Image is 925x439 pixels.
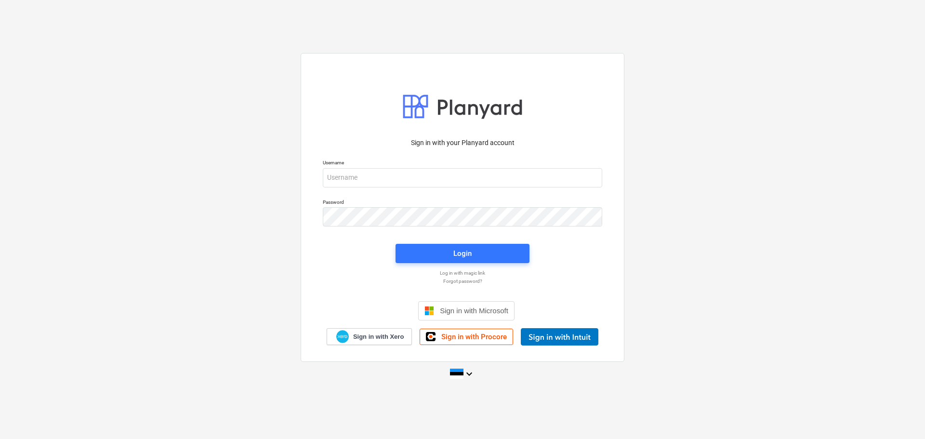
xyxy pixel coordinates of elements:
button: Login [396,244,529,263]
input: Username [323,168,602,187]
p: Sign in with your Planyard account [323,138,602,148]
img: Microsoft logo [424,306,434,316]
img: Xero logo [336,330,349,343]
i: keyboard_arrow_down [463,368,475,380]
p: Password [323,199,602,207]
div: Login [453,247,472,260]
a: Sign in with Procore [420,329,513,345]
span: Sign in with Microsoft [440,306,508,315]
p: Username [323,160,602,168]
a: Forgot password? [318,278,607,284]
span: Sign in with Xero [353,333,404,341]
a: Sign in with Xero [327,328,412,345]
a: Log in with magic link [318,270,607,276]
span: Sign in with Procore [441,333,507,341]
